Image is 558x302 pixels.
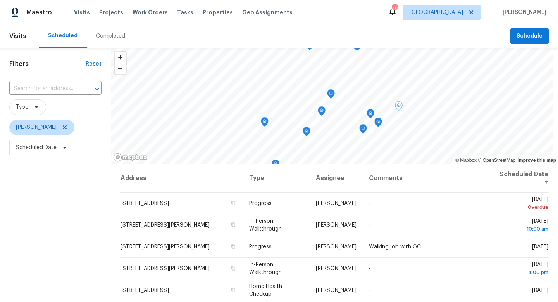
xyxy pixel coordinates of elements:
span: [PERSON_NAME] [316,266,356,271]
button: Zoom out [115,63,126,74]
span: [DATE] [498,197,548,211]
button: Copy Address [230,221,237,228]
div: 4:00 pm [498,269,548,276]
button: Copy Address [230,243,237,250]
div: Map marker [261,117,269,129]
div: Map marker [303,127,310,139]
div: Overdue [498,203,548,211]
span: Maestro [26,9,52,16]
a: Improve this map [518,158,556,163]
th: Address [120,164,243,193]
span: [STREET_ADDRESS][PERSON_NAME] [121,244,210,250]
th: Comments [363,164,491,193]
div: 40 [392,5,397,12]
input: Search for an address... [9,83,80,95]
span: Schedule [517,31,542,41]
th: Type [243,164,310,193]
span: - [369,266,371,271]
span: [STREET_ADDRESS] [121,201,169,206]
button: Copy Address [230,286,237,293]
th: Assignee [310,164,363,193]
span: [PERSON_NAME] [316,222,356,228]
button: Schedule [510,28,549,44]
a: Mapbox [455,158,477,163]
span: - [369,201,371,206]
span: [STREET_ADDRESS] [121,288,169,293]
th: Scheduled Date ↑ [491,164,549,193]
span: In-Person Walkthrough [249,262,282,275]
span: [PERSON_NAME] [316,201,356,206]
a: OpenStreetMap [478,158,515,163]
button: Open [91,83,102,94]
span: Work Orders [133,9,168,16]
span: Walking job with GC [369,244,421,250]
span: In-Person Walkthrough [249,219,282,232]
span: Type [16,103,28,111]
div: Map marker [367,109,374,121]
div: Map marker [327,89,335,101]
div: Map marker [272,160,279,172]
button: Copy Address [230,200,237,207]
span: - [369,288,371,293]
div: 10:00 am [498,225,548,233]
span: [STREET_ADDRESS][PERSON_NAME] [121,222,210,228]
span: Progress [249,244,272,250]
span: Projects [99,9,123,16]
div: Map marker [374,118,382,130]
div: Map marker [318,106,325,118]
span: [PERSON_NAME] [316,288,356,293]
span: Visits [74,9,90,16]
button: Copy Address [230,265,237,272]
span: [PERSON_NAME] [499,9,546,16]
a: Mapbox homepage [113,153,147,162]
h1: Filters [9,60,86,68]
span: Visits [9,28,26,45]
span: [DATE] [532,244,548,250]
div: Completed [96,32,125,40]
span: Scheduled Date [16,144,57,151]
span: [STREET_ADDRESS][PERSON_NAME] [121,266,210,271]
canvas: Map [111,48,553,164]
div: Map marker [395,101,403,113]
span: Progress [249,201,272,206]
span: [DATE] [498,262,548,276]
span: Home Health Checkup [249,284,282,297]
span: - [369,222,371,228]
span: [DATE] [532,288,548,293]
span: [DATE] [498,219,548,233]
button: Zoom in [115,52,126,63]
span: Properties [203,9,233,16]
span: [PERSON_NAME] [316,244,356,250]
div: Map marker [359,124,367,136]
div: Scheduled [48,32,77,40]
span: Tasks [177,10,193,15]
div: Reset [86,60,102,68]
span: Geo Assignments [242,9,293,16]
span: [PERSON_NAME] [16,123,57,131]
span: [GEOGRAPHIC_DATA] [410,9,463,16]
